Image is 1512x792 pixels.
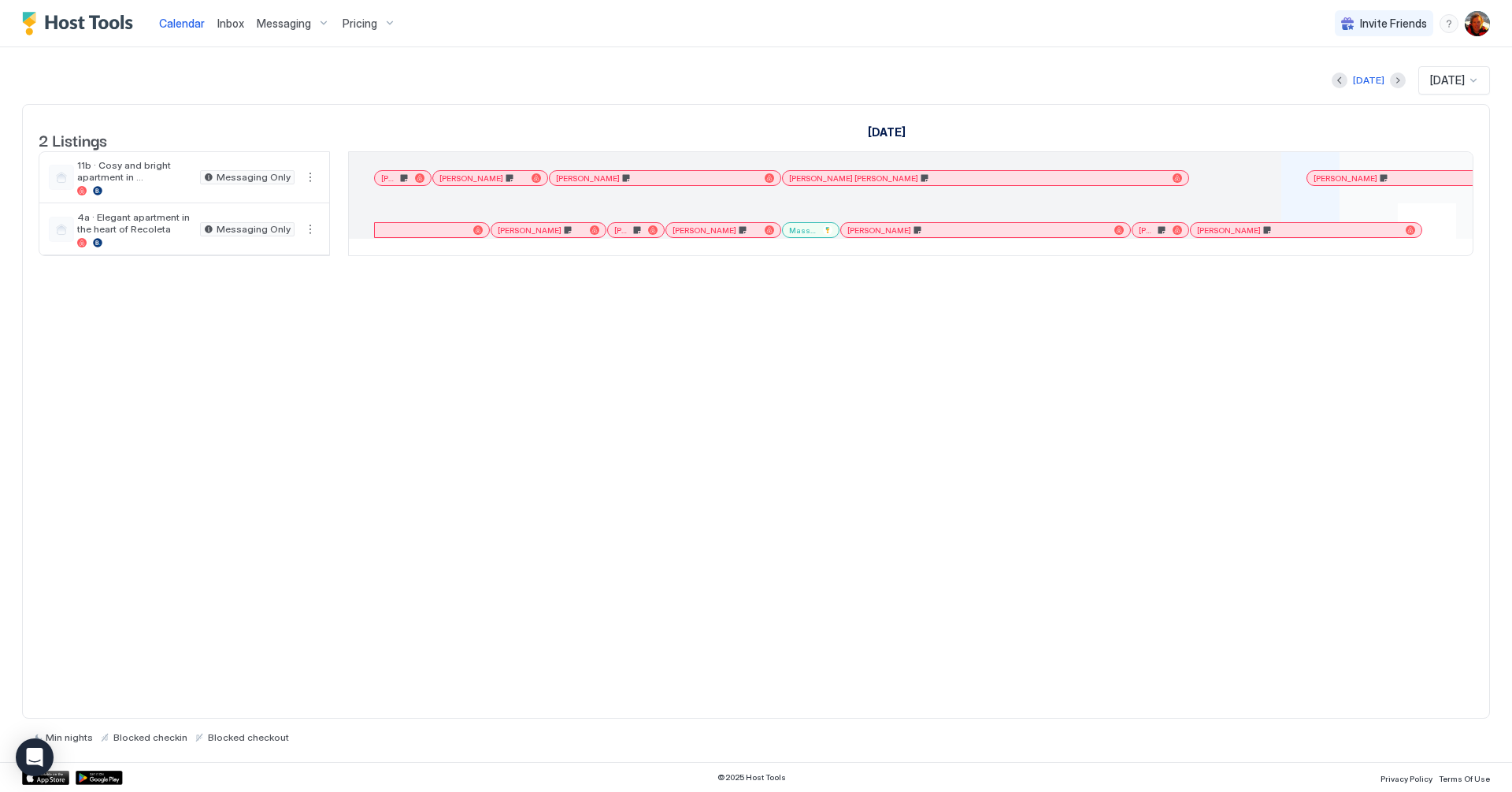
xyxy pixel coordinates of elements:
[1003,147,1014,163] span: 21
[765,143,806,166] a: September 17, 2025
[864,121,910,143] a: September 10, 2025
[1312,147,1323,163] span: Fri
[1119,147,1132,163] span: 23
[439,173,503,184] span: [PERSON_NAME]
[343,17,377,31] span: Pricing
[46,731,93,743] span: Min nights
[717,772,786,783] span: © 2025 Host Tools
[1349,143,1387,166] a: September 27, 2025
[1197,225,1261,236] span: [PERSON_NAME]
[1390,73,1406,88] button: Next month
[77,159,194,183] span: 11b · Cosy and bright apartment in [GEOGRAPHIC_DATA]
[539,147,549,163] span: 13
[609,147,626,163] span: Sun
[257,17,311,31] span: Messaging
[665,147,685,163] span: Mon
[357,143,398,166] a: September 10, 2025
[960,147,975,163] span: Sat
[712,147,722,163] span: 16
[361,147,371,163] span: 10
[373,147,394,163] span: Wed
[1055,143,1099,166] a: September 22, 2025
[432,147,450,163] span: Thu
[1235,147,1247,163] span: 25
[1425,147,1443,163] span: Sun
[535,143,570,166] a: September 13, 2025
[999,143,1037,166] a: September 21, 2025
[1231,143,1272,166] a: September 25, 2025
[1430,73,1465,87] span: [DATE]
[1380,769,1432,786] a: Privacy Policy
[886,143,917,166] a: September 19, 2025
[1439,774,1490,783] span: Terms Of Use
[417,143,454,166] a: September 11, 2025
[841,147,859,163] span: Thu
[1463,143,1506,166] a: September 29, 2025
[77,211,194,235] span: 4a · Elegant apartment in the heart of Recoleta
[1368,147,1383,163] span: Sat
[1410,147,1423,163] span: 28
[941,143,979,166] a: September 20, 2025
[781,147,802,163] span: Wed
[1191,147,1211,163] span: Wed
[1297,147,1310,163] span: 26
[301,220,320,239] button: More options
[1332,73,1347,88] button: Previous month
[591,143,630,166] a: September 14, 2025
[1360,17,1427,31] span: Invite Friends
[39,128,107,151] span: 2 Listings
[16,738,54,776] div: Open Intercom Messenger
[652,147,662,163] span: 15
[1406,143,1447,166] a: September 28, 2025
[1139,225,1155,236] span: [PERSON_NAME]
[825,143,863,166] a: September 18, 2025
[22,12,140,35] a: Host Tools Logo
[159,17,205,30] span: Calendar
[1440,14,1458,33] div: menu
[1314,173,1377,184] span: [PERSON_NAME]
[828,147,839,163] span: 18
[1293,143,1327,166] a: September 26, 2025
[708,143,746,166] a: September 16, 2025
[1465,11,1490,36] div: User profile
[381,173,398,184] span: [PERSON_NAME]
[482,147,492,163] span: 12
[495,147,506,163] span: Fri
[301,168,320,187] button: More options
[789,173,918,184] span: [PERSON_NAME] [PERSON_NAME]
[673,225,736,236] span: [PERSON_NAME]
[1171,143,1215,166] a: September 24, 2025
[217,15,244,32] a: Inbox
[1351,71,1387,90] button: [DATE]
[1115,143,1155,166] a: September 23, 2025
[1467,147,1480,163] span: 29
[789,225,817,236] span: Mass producciones
[1134,147,1151,163] span: Tue
[614,225,631,236] span: [PERSON_NAME]
[1175,147,1188,163] span: 24
[595,147,606,163] span: 14
[902,147,913,163] span: Fri
[76,771,123,785] a: Google Play Store
[478,143,510,166] a: September 12, 2025
[208,731,289,743] span: Blocked checkout
[421,147,429,163] span: 11
[1380,774,1432,783] span: Privacy Policy
[301,220,320,239] div: menu
[847,225,911,236] span: [PERSON_NAME]
[1439,769,1490,786] a: Terms Of Use
[648,143,689,166] a: September 15, 2025
[945,147,958,163] span: 20
[724,147,742,163] span: Tue
[1059,147,1072,163] span: 22
[498,225,561,236] span: [PERSON_NAME]
[301,168,320,187] div: menu
[890,147,900,163] span: 19
[1016,147,1033,163] span: Sun
[769,147,779,163] span: 17
[113,731,187,743] span: Blocked checkin
[22,771,69,785] a: App Store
